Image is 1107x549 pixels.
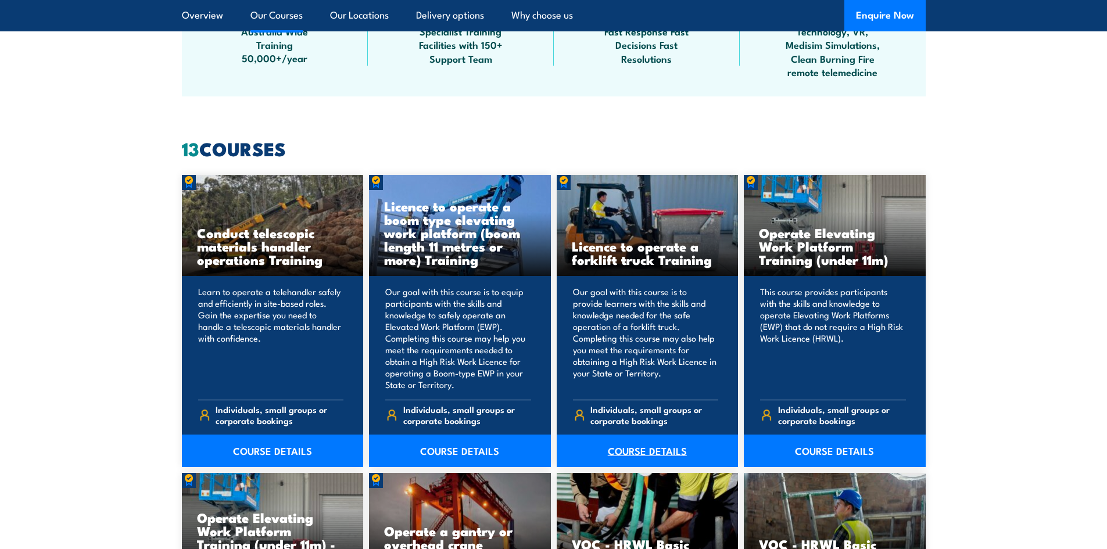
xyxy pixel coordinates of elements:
[384,199,536,266] h3: Licence to operate a boom type elevating work platform (boom length 11 metres or more) Training
[780,24,885,79] span: Technology, VR, Medisim Simulations, Clean Burning Fire remote telemedicine
[403,404,531,426] span: Individuals, small groups or corporate bookings
[385,286,531,390] p: Our goal with this course is to equip participants with the skills and knowledge to safely operat...
[778,404,906,426] span: Individuals, small groups or corporate bookings
[182,435,364,467] a: COURSE DETAILS
[759,226,911,266] h3: Operate Elevating Work Platform Training (under 11m)
[198,286,344,390] p: Learn to operate a telehandler safely and efficiently in site-based roles. Gain the expertise you...
[182,140,926,156] h2: COURSES
[594,24,699,65] span: Fast Response Fast Decisions Fast Resolutions
[223,24,327,65] span: Australia Wide Training 50,000+/year
[182,134,199,163] strong: 13
[573,286,719,390] p: Our goal with this course is to provide learners with the skills and knowledge needed for the saf...
[572,239,723,266] h3: Licence to operate a forklift truck Training
[216,404,343,426] span: Individuals, small groups or corporate bookings
[409,24,513,65] span: Specialist Training Facilities with 150+ Support Team
[590,404,718,426] span: Individuals, small groups or corporate bookings
[744,435,926,467] a: COURSE DETAILS
[760,286,906,390] p: This course provides participants with the skills and knowledge to operate Elevating Work Platfor...
[557,435,739,467] a: COURSE DETAILS
[369,435,551,467] a: COURSE DETAILS
[197,226,349,266] h3: Conduct telescopic materials handler operations Training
